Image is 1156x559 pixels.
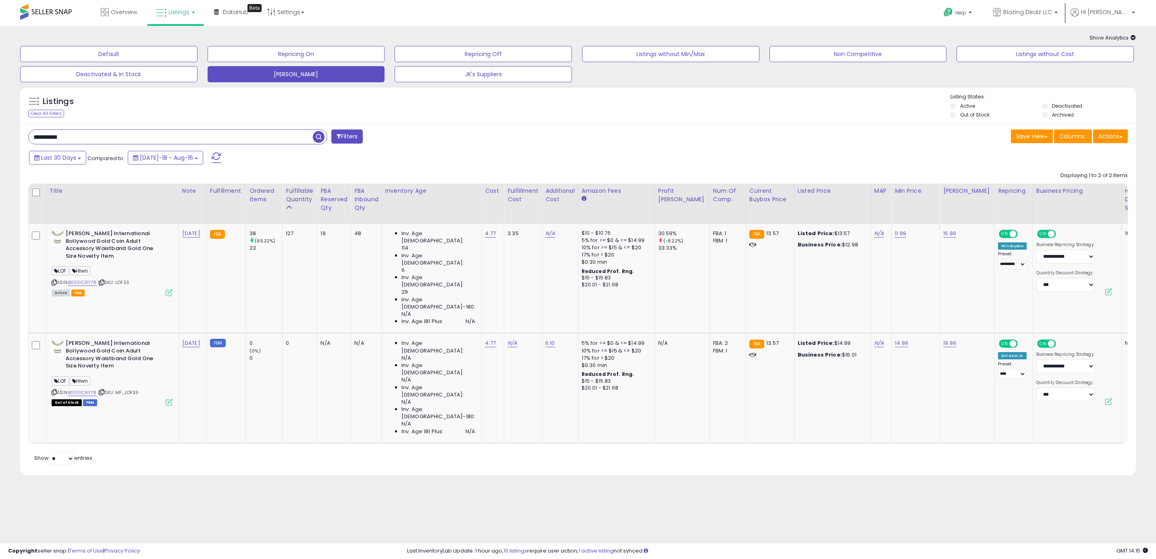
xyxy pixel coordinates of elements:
h5: Listings [43,96,74,107]
span: Show Analytics [1089,34,1136,42]
span: ON [1000,340,1010,347]
a: 15.99 [943,229,956,238]
div: Additional Cost [545,187,575,204]
span: Inv. Age 181 Plus: [401,428,444,435]
button: [DATE]-18 - Aug-16 [128,151,203,165]
small: FBA [210,230,225,239]
div: 197.30 [1125,230,1152,237]
a: N/A [545,229,555,238]
div: Min Price [895,187,936,195]
span: Hlwn [70,376,91,386]
span: OFF [1054,340,1067,347]
span: ON [1038,231,1048,238]
small: FBM [210,339,226,347]
div: 17% for > $20 [582,251,649,259]
span: N/A [401,355,411,362]
div: 38 [249,230,282,237]
label: Archived [1052,111,1074,118]
small: (0%) [249,348,261,354]
small: FBA [749,340,764,348]
div: [PERSON_NAME] [943,187,991,195]
small: (-8.22%) [663,238,683,244]
a: B003IC8Y78 [68,389,97,396]
button: Columns [1054,129,1092,143]
div: 0 [286,340,311,347]
button: Deactivated & In Stock [20,66,198,82]
a: 4.77 [485,229,496,238]
div: FBA inbound Qty [354,187,378,212]
a: Help [937,1,980,26]
span: | SKU: MF_LOF33 [98,389,139,396]
small: Amazon Fees. [582,195,586,202]
div: Clear All Filters [28,110,64,117]
span: Inv. Age [DEMOGRAPHIC_DATA]: [401,230,475,244]
div: 23 [249,244,282,252]
span: All listings currently available for purchase on Amazon [52,290,70,296]
a: N/A [507,339,517,347]
span: Inv. Age [DEMOGRAPHIC_DATA]-180: [401,296,475,311]
div: $15 - $15.83 [582,275,649,282]
a: 19.99 [943,339,956,347]
div: 10% for >= $15 & <= $20 [582,347,649,355]
label: Business Repricing Strategy: [1036,352,1095,357]
a: 11.99 [895,229,906,238]
div: Cost [485,187,501,195]
button: Filters [331,129,363,144]
span: OFF [1054,231,1067,238]
span: | SKU: LOF33 [98,279,129,286]
button: Repricing Off [395,46,572,62]
button: Actions [1093,129,1128,143]
span: Last 30 Days [41,154,76,162]
span: Inv. Age [DEMOGRAPHIC_DATA]: [401,274,475,288]
span: 13.57 [766,339,779,347]
div: FBM: 1 [713,237,740,244]
div: N/A [354,340,376,347]
div: Note [182,187,203,195]
div: Preset: [998,251,1027,269]
div: Tooltip anchor [247,4,262,12]
div: 10% for >= $15 & <= $20 [582,244,649,251]
div: $15 - $15.83 [582,378,649,385]
span: [DATE]-18 - Aug-16 [140,154,193,162]
div: ASIN: [52,340,173,405]
i: Get Help [943,7,953,17]
b: Business Price: [798,241,842,248]
a: 4.77 [485,339,496,347]
label: Quantity Discount Strategy: [1036,380,1095,386]
div: $0.30 min [582,362,649,369]
span: Listings [168,8,189,16]
span: ON [1038,340,1048,347]
span: DataHub [223,8,248,16]
div: 5% for >= $0 & <= $14.99 [582,340,649,347]
div: Win BuyBox [998,242,1027,250]
b: Reduced Prof. Rng. [582,268,634,275]
div: N/A [1125,340,1152,347]
label: Deactivated [1052,102,1082,109]
a: N/A [874,229,884,238]
div: 0 [249,355,282,362]
div: Fulfillment [210,187,243,195]
div: 48 [354,230,376,237]
span: Show: entries [34,454,92,462]
span: 6 [401,267,405,274]
div: $16.01 [798,351,865,359]
span: N/A [466,318,475,325]
small: FBA [749,230,764,239]
a: Hi [PERSON_NAME] [1071,8,1135,26]
div: Num of Comp. [713,187,742,204]
b: [PERSON_NAME] International Bollywood Gold Coin Adult Accessory Waistband Gold One Size Novelty Item [66,340,164,371]
span: N/A [466,428,475,435]
span: 29 [401,288,408,296]
a: N/A [874,339,884,347]
span: LOF [52,376,69,386]
div: Current Buybox Price [749,187,791,204]
div: Ordered Items [249,187,279,204]
small: (65.22%) [255,238,275,244]
div: Listed Price [798,187,867,195]
button: Last 30 Days [29,151,86,165]
div: 3.35 [507,230,536,237]
div: N/A [658,340,703,347]
span: Inv. Age [DEMOGRAPHIC_DATA]: [401,384,475,398]
div: 30.59% [658,230,709,237]
button: Listings without Min/Max [582,46,759,62]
